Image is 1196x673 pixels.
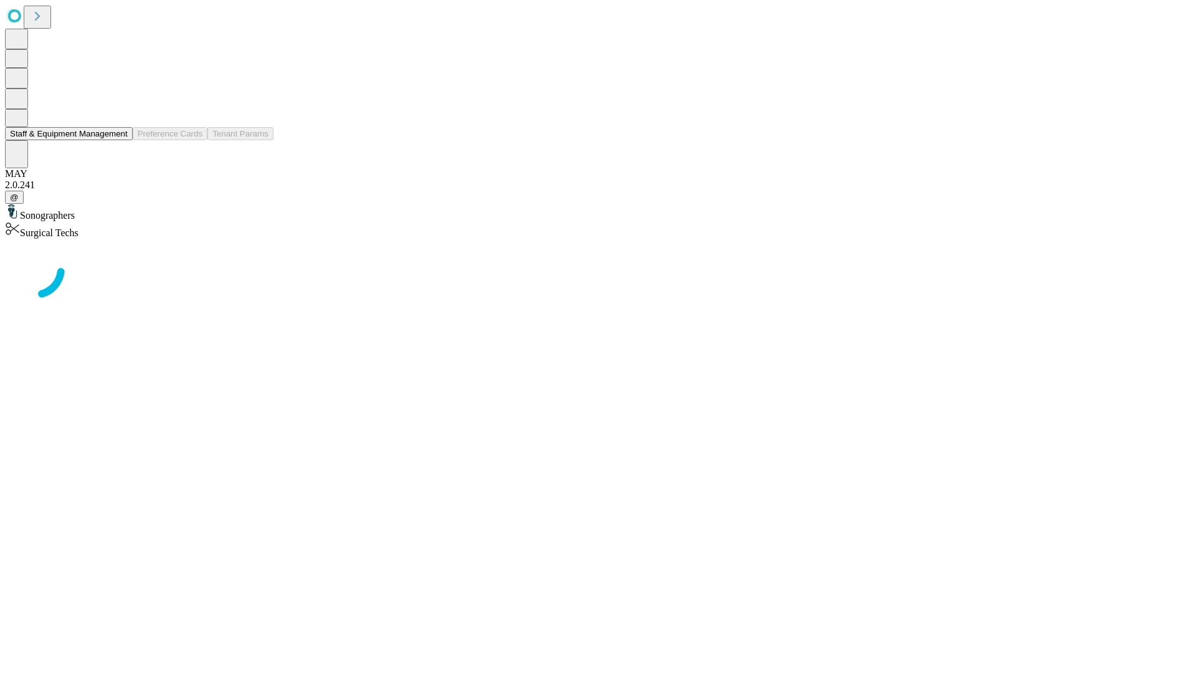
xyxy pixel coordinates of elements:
[207,127,273,140] button: Tenant Params
[5,191,24,204] button: @
[5,221,1191,239] div: Surgical Techs
[5,204,1191,221] div: Sonographers
[5,168,1191,179] div: MAY
[5,179,1191,191] div: 2.0.241
[10,193,19,202] span: @
[5,127,133,140] button: Staff & Equipment Management
[133,127,207,140] button: Preference Cards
